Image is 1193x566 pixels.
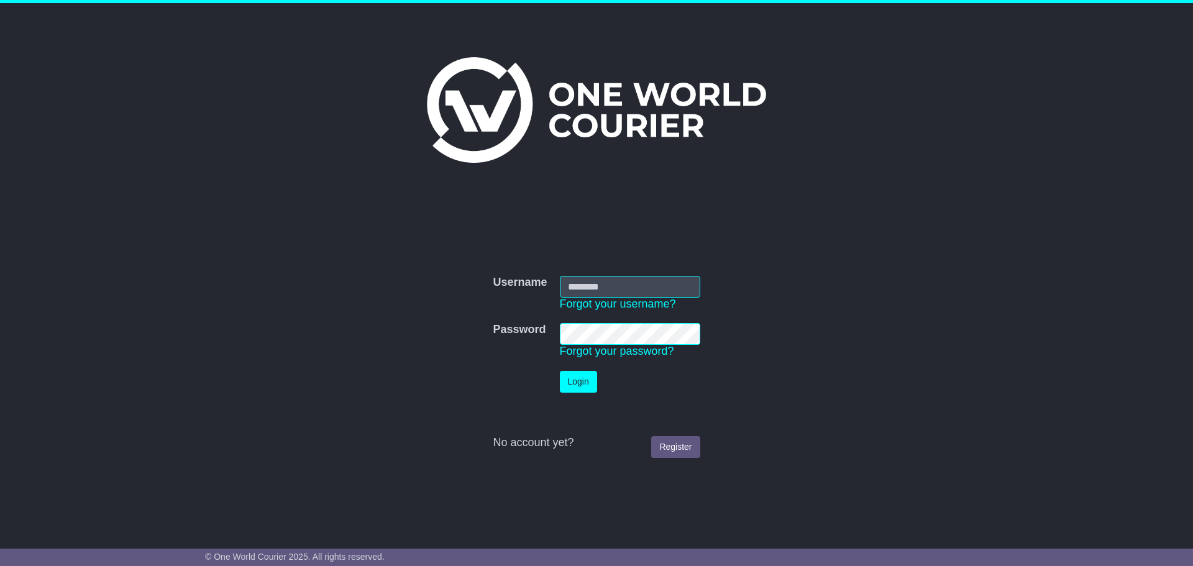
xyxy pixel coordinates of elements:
img: One World [427,57,766,163]
label: Username [493,276,547,290]
button: Login [560,371,597,393]
label: Password [493,323,546,337]
a: Register [651,436,700,458]
a: Forgot your password? [560,345,674,357]
a: Forgot your username? [560,298,676,310]
span: © One World Courier 2025. All rights reserved. [205,552,385,562]
div: No account yet? [493,436,700,450]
